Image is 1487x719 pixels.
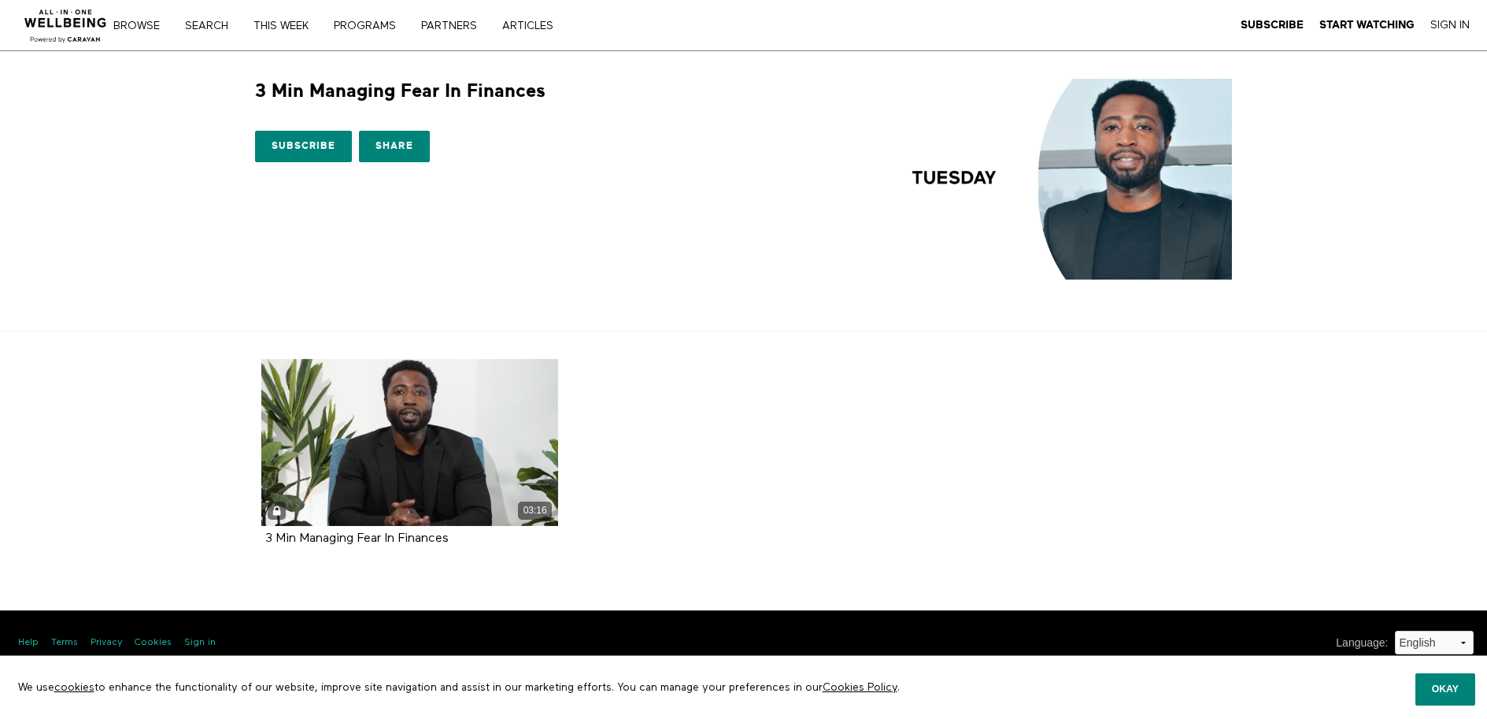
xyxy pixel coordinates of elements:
[518,502,552,520] div: 03:16
[6,668,1172,707] p: We use to enhance the functionality of our website, improve site navigation and assist in our mar...
[265,532,449,544] a: 3 Min Managing Fear In Finances
[1336,635,1388,651] label: Language :
[261,359,559,526] a: 3 Min Managing Fear In Finances 03:16
[823,682,897,693] a: Cookies Policy
[51,636,78,650] a: Terms
[265,532,449,545] strong: 3 Min Managing Fear In Finances
[1319,18,1415,32] a: Start Watching
[359,131,430,162] a: Share
[328,20,412,32] a: PROGRAMS
[179,20,245,32] a: Search
[18,636,39,650] a: Help
[255,131,352,162] a: Subscribe
[184,636,216,650] a: Sign in
[255,79,546,103] h1: 3 Min Managing Fear In Finances
[54,682,94,693] a: cookies
[108,20,176,32] a: Browse
[91,636,122,650] a: Privacy
[135,636,172,650] a: Cookies
[1430,18,1470,32] a: Sign In
[416,20,494,32] a: PARTNERS
[875,79,1232,280] img: 3 Min Managing Fear In Finances
[248,20,325,32] a: THIS WEEK
[1241,19,1304,31] strong: Subscribe
[1241,18,1304,32] a: Subscribe
[124,17,586,33] nav: Primary
[1319,19,1415,31] strong: Start Watching
[1415,673,1475,705] button: Okay
[497,20,570,32] a: ARTICLES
